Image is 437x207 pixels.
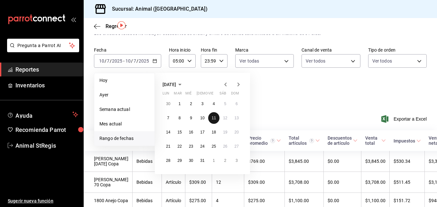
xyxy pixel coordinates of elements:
span: Recomienda Parrot [15,125,78,134]
span: Ayuda [15,111,70,118]
button: 4 de julio de 2025 [208,98,219,110]
span: Rango de fechas [99,135,149,142]
input: ---- [112,58,123,64]
span: Ver todos [306,58,325,64]
abbr: 30 de julio de 2025 [189,158,193,163]
button: [DATE] [163,81,184,88]
td: $0.00 [324,172,361,193]
span: [DATE] [163,82,176,87]
button: 21 de julio de 2025 [163,141,174,152]
button: 29 de julio de 2025 [174,155,185,166]
button: 26 de julio de 2025 [219,141,231,152]
div: Descuentos de artículo [328,135,352,146]
abbr: 30 de junio de 2025 [166,102,170,106]
h3: Sucursal: Animal ([GEOGRAPHIC_DATA]) [107,5,208,13]
abbr: 7 de julio de 2025 [167,116,169,120]
input: -- [133,58,136,64]
td: $309.00 [244,172,285,193]
button: 12 de julio de 2025 [219,112,231,124]
span: / [110,58,112,64]
button: 19 de julio de 2025 [219,126,231,138]
button: 31 de julio de 2025 [197,155,208,166]
span: Ver todos [372,58,392,64]
abbr: 28 de julio de 2025 [166,158,170,163]
abbr: 4 de julio de 2025 [213,102,215,106]
abbr: sábado [219,91,226,98]
abbr: jueves [197,91,235,98]
span: Mes actual [99,121,149,127]
span: Impuestos [394,138,421,143]
button: 6 de julio de 2025 [231,98,242,110]
button: 3 de julio de 2025 [197,98,208,110]
span: - [123,58,125,64]
button: 28 de julio de 2025 [163,155,174,166]
td: $309.00 [185,172,212,193]
abbr: 19 de julio de 2025 [223,130,227,134]
button: 14 de julio de 2025 [163,126,174,138]
div: Venta total [365,135,380,146]
span: / [131,58,133,64]
button: 27 de julio de 2025 [231,141,242,152]
td: [PERSON_NAME][DATE] Copa [84,151,133,172]
td: Bebidas [133,172,162,193]
abbr: martes [174,91,181,98]
input: ---- [138,58,149,64]
button: 10 de julio de 2025 [197,112,208,124]
label: Marca [235,48,294,52]
abbr: 18 de julio de 2025 [212,130,216,134]
abbr: 20 de julio de 2025 [235,130,239,134]
abbr: 22 de julio de 2025 [177,144,181,149]
abbr: 1 de agosto de 2025 [213,158,215,163]
input: -- [99,58,105,64]
abbr: 14 de julio de 2025 [166,130,170,134]
svg: Precio promedio = Total artículos / cantidad [270,138,275,143]
td: $511.45 [390,172,425,193]
button: 1 de julio de 2025 [174,98,185,110]
abbr: 2 de agosto de 2025 [224,158,226,163]
button: Exportar a Excel [383,115,427,123]
button: 22 de julio de 2025 [174,141,185,152]
label: Hora inicio [169,48,196,52]
button: open_drawer_menu [71,17,76,22]
abbr: 2 de julio de 2025 [190,102,192,106]
button: 9 de julio de 2025 [185,112,197,124]
span: Sugerir nueva función [8,198,78,204]
abbr: 11 de julio de 2025 [212,116,216,120]
div: Total artículos [289,135,314,146]
abbr: 15 de julio de 2025 [177,130,181,134]
abbr: 31 de julio de 2025 [200,158,204,163]
abbr: 16 de julio de 2025 [189,130,193,134]
button: 1 de agosto de 2025 [208,155,219,166]
td: Bebidas [133,151,162,172]
button: 17 de julio de 2025 [197,126,208,138]
button: 2 de agosto de 2025 [219,155,231,166]
td: $3,845.00 [361,151,390,172]
abbr: 17 de julio de 2025 [200,130,204,134]
abbr: 26 de julio de 2025 [223,144,227,149]
td: 12 [212,172,244,193]
span: Regresar [106,23,127,29]
label: Hora fin [201,48,228,52]
button: 8 de julio de 2025 [174,112,185,124]
span: Total artículos [289,135,320,146]
button: 24 de julio de 2025 [197,141,208,152]
button: 15 de julio de 2025 [174,126,185,138]
input: -- [107,58,110,64]
abbr: viernes [208,91,213,98]
button: 13 de julio de 2025 [231,112,242,124]
td: $3,708.00 [361,172,390,193]
span: Descuentos de artículo [328,135,358,146]
abbr: 6 de julio de 2025 [236,102,238,106]
span: Pregunta a Parrot AI [17,42,69,49]
abbr: 10 de julio de 2025 [200,116,204,120]
button: 20 de julio de 2025 [231,126,242,138]
td: $530.34 [390,151,425,172]
button: 11 de julio de 2025 [208,112,219,124]
span: / [136,58,138,64]
abbr: 5 de julio de 2025 [224,102,226,106]
abbr: lunes [163,91,169,98]
span: Reportes [15,65,78,74]
abbr: miércoles [185,91,191,98]
div: Impuestos [394,138,415,143]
